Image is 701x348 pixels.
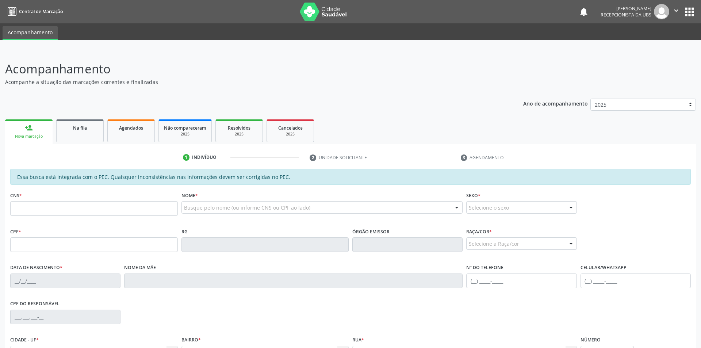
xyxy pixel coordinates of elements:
[581,274,691,288] input: (__) _____-_____
[192,154,217,161] div: Indivíduo
[523,99,588,108] p: Ano de acompanhamento
[581,334,601,346] label: Número
[654,4,669,19] img: img
[183,154,189,161] div: 1
[10,310,120,324] input: ___.___.___-__
[278,125,303,131] span: Cancelados
[683,5,696,18] button: apps
[10,274,120,288] input: __/__/____
[10,134,47,139] div: Nova marcação
[221,131,257,137] div: 2025
[5,5,63,18] a: Central de Marcação
[581,262,627,274] label: Celular/WhatsApp
[466,262,503,274] label: Nº do Telefone
[601,12,651,18] span: Recepcionista da UBS
[669,4,683,19] button: 
[181,190,198,201] label: Nome
[10,169,691,185] div: Essa busca está integrada com o PEC. Quaisquer inconsistências nas informações devem ser corrigid...
[164,125,206,131] span: Não compareceram
[73,125,87,131] span: Na fila
[352,334,364,346] label: Rua
[184,204,310,211] span: Busque pelo nome (ou informe CNS ou CPF ao lado)
[164,131,206,137] div: 2025
[3,26,58,40] a: Acompanhamento
[5,78,489,86] p: Acompanhe a situação das marcações correntes e finalizadas
[672,7,680,15] i: 
[119,125,143,131] span: Agendados
[10,190,22,201] label: CNS
[469,204,509,211] span: Selecione o sexo
[272,131,309,137] div: 2025
[10,262,62,274] label: Data de nascimento
[181,334,201,346] label: Bairro
[10,298,60,310] label: CPF do responsável
[469,240,519,248] span: Selecione a Raça/cor
[181,226,188,237] label: RG
[228,125,250,131] span: Resolvidos
[5,60,489,78] p: Acompanhamento
[466,190,480,201] label: Sexo
[466,226,492,237] label: Raça/cor
[579,7,589,17] button: notifications
[25,124,33,132] div: person_add
[10,226,21,237] label: CPF
[352,226,390,237] label: Órgão emissor
[601,5,651,12] div: [PERSON_NAME]
[124,262,156,274] label: Nome da mãe
[19,8,63,15] span: Central de Marcação
[466,274,576,288] input: (__) _____-_____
